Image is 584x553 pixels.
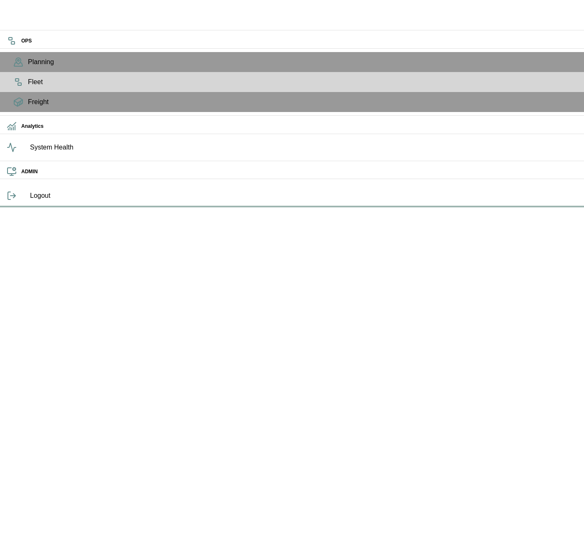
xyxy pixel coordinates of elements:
[28,77,577,87] span: Fleet
[21,37,577,45] h6: OPS
[30,191,577,201] span: Logout
[28,97,577,107] span: Freight
[21,122,577,130] h6: Analytics
[28,57,577,67] span: Planning
[30,142,577,152] span: System Health
[21,168,577,176] h6: ADMIN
